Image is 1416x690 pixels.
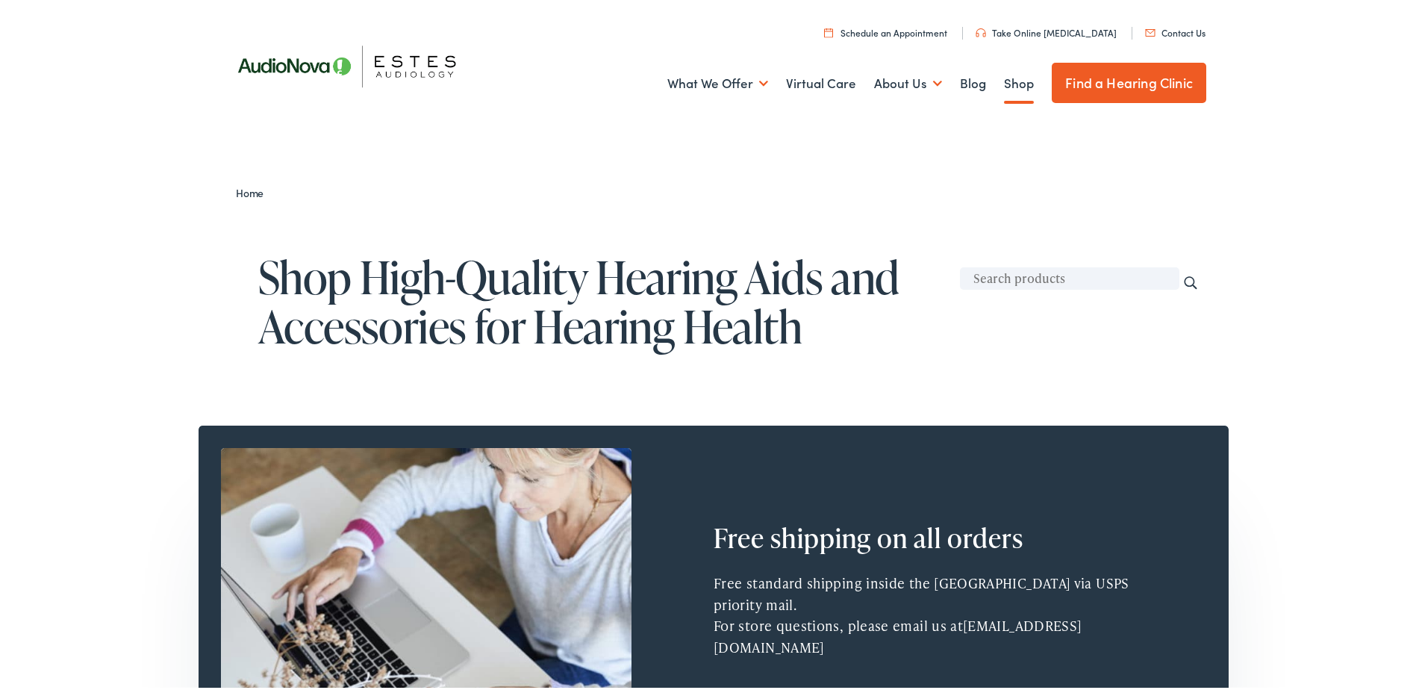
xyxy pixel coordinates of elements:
[1182,272,1199,288] input: Search
[976,25,986,34] img: utility icon
[1145,26,1155,34] img: utility icon
[714,519,1102,551] h2: Free shipping on all orders
[714,570,1165,613] p: Free standard shipping inside the [GEOGRAPHIC_DATA] via USPS priority mail.
[960,264,1179,287] input: Search products
[960,53,986,108] a: Blog
[1004,53,1034,108] a: Shop
[1052,60,1206,100] a: Find a Hearing Clinic
[714,612,1165,656] p: For store questions, please email us at
[874,53,942,108] a: About Us
[824,25,833,34] img: utility icon
[786,53,856,108] a: Virtual Care
[824,23,947,36] a: Schedule an Appointment
[236,182,271,197] a: Home
[1145,23,1206,36] a: Contact Us
[258,249,1206,348] h1: Shop High-Quality Hearing Aids and Accessories for Hearing Health
[976,23,1117,36] a: Take Online [MEDICAL_DATA]
[667,53,768,108] a: What We Offer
